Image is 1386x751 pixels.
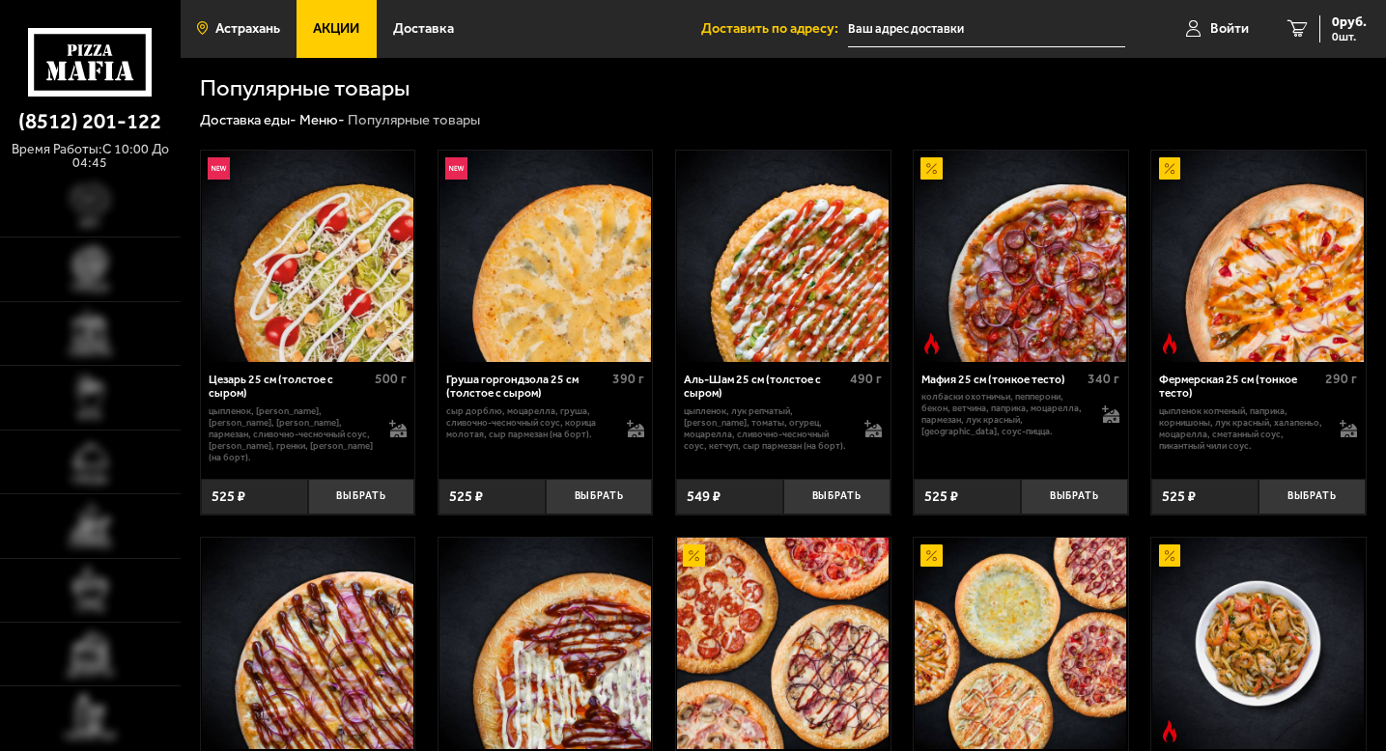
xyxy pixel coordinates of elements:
span: 390 г [612,371,644,387]
img: Мафия 25 см (тонкое тесто) [915,151,1126,362]
a: Аль-Шам 25 см (толстое с сыром) [676,151,891,362]
div: Популярные товары [348,111,480,129]
a: НовинкаГруша горгондзола 25 см (толстое с сыром) [438,151,653,362]
img: Аль-Шам 25 см (толстое с сыром) [677,151,889,362]
p: сыр дорблю, моцарелла, груша, сливочно-чесночный соус, корица молотая, сыр пармезан (на борт). [446,405,612,440]
img: Новинка [208,157,229,179]
a: АкционныйОстрое блюдоФермерская 25 см (тонкое тесто) [1151,151,1366,362]
img: Римские каникулы [677,538,889,749]
h1: Популярные товары [200,77,410,100]
span: Войти [1210,22,1249,36]
p: цыпленок, [PERSON_NAME], [PERSON_NAME], [PERSON_NAME], пармезан, сливочно-чесночный соус, [PERSON... [209,405,375,463]
a: Доставка еды- [200,111,297,128]
div: Фермерская 25 см (тонкое тесто) [1159,373,1320,401]
a: АкционныйОстрое блюдоWok Паназиатский M [1151,538,1366,749]
a: АкционныйРимские каникулы [676,538,891,749]
span: 525 ₽ [924,489,958,504]
span: 500 г [375,371,407,387]
img: Острое блюдо [1159,720,1180,741]
img: Острое блюдо [920,333,942,354]
img: Фермерская 25 см (тонкое тесто) [1152,151,1364,362]
a: Четыре сезона 25 см (толстое с сыром) [438,538,653,749]
button: Выбрать [1021,479,1128,515]
img: Новинка [445,157,467,179]
span: 549 ₽ [687,489,721,504]
input: Ваш адрес доставки [848,12,1125,47]
span: 0 шт. [1332,31,1367,42]
p: цыпленок копченый, паприка, корнишоны, лук красный, халапеньо, моцарелла, сметанный соус, пикантн... [1159,405,1325,452]
div: Мафия 25 см (тонкое тесто) [921,373,1083,386]
a: АкционныйГранд Фамилиа [914,538,1128,749]
img: Четыре сезона 25 см (толстое с сыром) [439,538,651,749]
button: Выбрать [783,479,891,515]
span: Доставка [393,22,454,36]
img: Акционный [683,544,704,566]
p: цыпленок, лук репчатый, [PERSON_NAME], томаты, огурец, моцарелла, сливочно-чесночный соус, кетчуп... [684,405,850,452]
span: 490 г [850,371,882,387]
img: Острое блюдо [1159,333,1180,354]
span: Астрахань [215,22,280,36]
div: Груша горгондзола 25 см (толстое с сыром) [446,373,608,401]
img: Груша горгондзола 25 см (толстое с сыром) [439,151,651,362]
img: Цезарь 25 см (толстое с сыром) [202,151,413,362]
a: АкционныйОстрое блюдоМафия 25 см (тонкое тесто) [914,151,1128,362]
img: Чикен Барбекю 25 см (тонкое тесто) [202,538,413,749]
button: Выбрать [546,479,653,515]
img: Акционный [1159,157,1180,179]
span: Доставить по адресу: [701,22,848,36]
div: Цезарь 25 см (толстое с сыром) [209,373,370,401]
span: 525 ₽ [1162,489,1196,504]
img: Гранд Фамилиа [915,538,1126,749]
div: Аль-Шам 25 см (толстое с сыром) [684,373,845,401]
img: Wok Паназиатский M [1152,538,1364,749]
a: Чикен Барбекю 25 см (тонкое тесто) [201,538,415,749]
span: 0 руб. [1332,15,1367,29]
img: Акционный [1159,544,1180,566]
button: Выбрать [308,479,415,515]
span: 525 ₽ [449,489,483,504]
img: Акционный [920,157,942,179]
img: Акционный [920,544,942,566]
span: Акции [313,22,359,36]
span: 340 г [1088,371,1119,387]
span: 525 ₽ [212,489,245,504]
a: Меню- [299,111,345,128]
p: колбаски охотничьи, пепперони, бекон, ветчина, паприка, моцарелла, пармезан, лук красный, [GEOGRA... [921,391,1088,437]
a: НовинкаЦезарь 25 см (толстое с сыром) [201,151,415,362]
button: Выбрать [1259,479,1366,515]
span: 290 г [1325,371,1357,387]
